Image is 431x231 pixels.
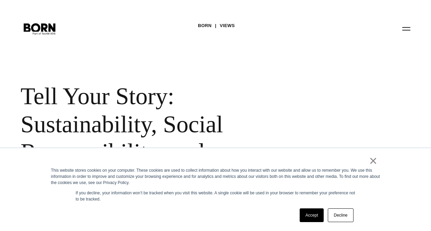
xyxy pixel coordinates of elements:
[198,21,212,31] a: BORN
[51,167,380,186] div: This website stores cookies on your computer. These cookies are used to collect information about...
[21,82,309,194] div: Tell Your Story: Sustainability, Social Responsibility, and Authenticity
[328,208,353,222] a: Decline
[76,190,356,202] p: If you decline, your information won’t be tracked when you visit this website. A single cookie wi...
[369,158,378,164] a: ×
[398,21,415,36] button: Open
[220,21,235,31] a: Views
[300,208,324,222] a: Accept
